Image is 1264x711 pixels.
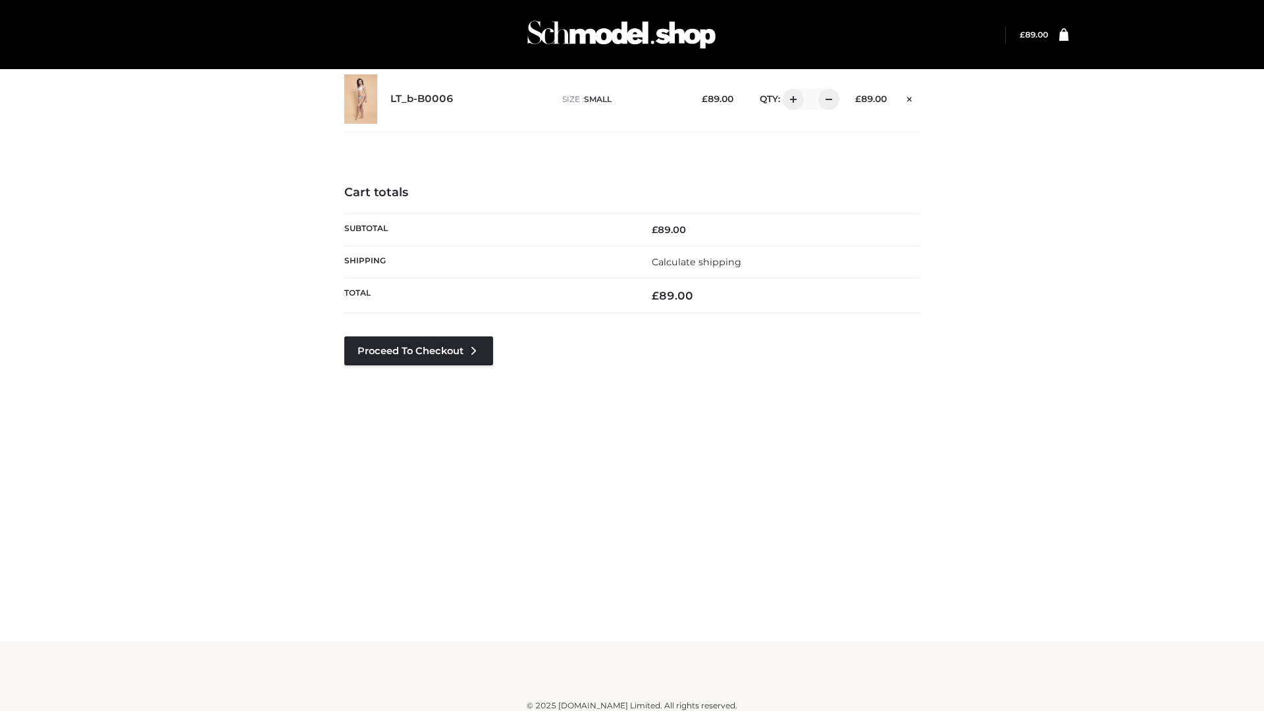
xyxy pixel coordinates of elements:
bdi: 89.00 [1020,30,1048,39]
span: £ [652,289,659,302]
th: Total [344,278,632,313]
div: QTY: [747,89,835,110]
a: Remove this item [900,89,920,106]
a: £89.00 [1020,30,1048,39]
bdi: 89.00 [652,289,693,302]
span: £ [1020,30,1025,39]
th: Shipping [344,246,632,278]
img: Schmodel Admin 964 [523,9,720,61]
th: Subtotal [344,213,632,246]
a: LT_b-B0006 [390,93,454,105]
a: Calculate shipping [652,256,741,268]
h4: Cart totals [344,186,920,200]
span: £ [702,93,708,104]
bdi: 89.00 [855,93,887,104]
p: size : [562,93,681,105]
span: SMALL [584,94,612,104]
a: Proceed to Checkout [344,336,493,365]
span: £ [855,93,861,104]
span: £ [652,224,658,236]
bdi: 89.00 [702,93,733,104]
bdi: 89.00 [652,224,686,236]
